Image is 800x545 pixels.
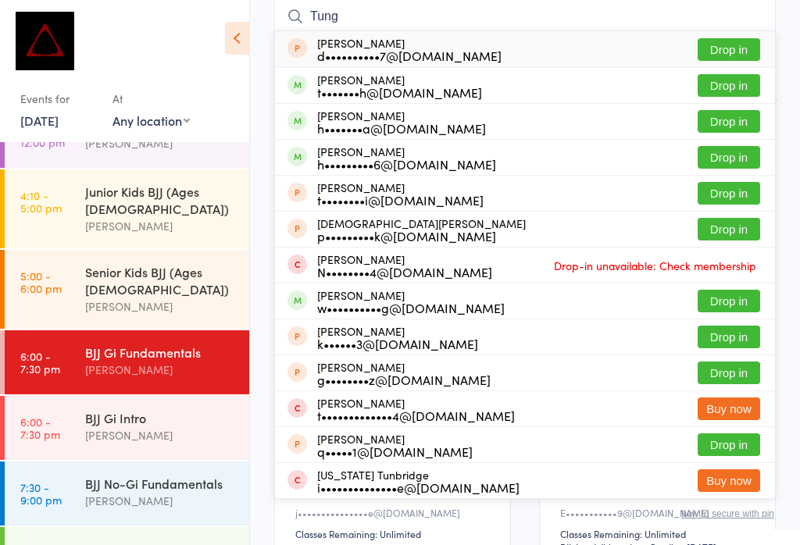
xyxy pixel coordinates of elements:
[20,350,60,375] time: 6:00 - 7:30 pm
[20,269,62,294] time: 5:00 - 6:00 pm
[5,330,249,394] a: 6:00 -7:30 pmBJJ Gi Fundamentals[PERSON_NAME]
[698,362,760,384] button: Drop in
[5,250,249,329] a: 5:00 -6:00 pmSenior Kids BJJ (Ages [DEMOGRAPHIC_DATA])[PERSON_NAME]
[317,122,486,134] div: h•••••••a@[DOMAIN_NAME]
[317,397,515,422] div: [PERSON_NAME]
[698,218,760,240] button: Drop in
[295,506,495,519] div: j•••••••••••••••e@[DOMAIN_NAME]
[85,134,236,152] div: [PERSON_NAME]
[317,181,484,206] div: [PERSON_NAME]
[16,12,74,70] img: Dominance MMA Thomastown
[317,337,478,350] div: k••••••3@[DOMAIN_NAME]
[317,301,505,314] div: w••••••••••g@[DOMAIN_NAME]
[317,361,491,386] div: [PERSON_NAME]
[317,73,482,98] div: [PERSON_NAME]
[112,86,190,112] div: At
[85,344,236,361] div: BJJ Gi Fundamentals
[698,469,760,492] button: Buy now
[112,112,190,129] div: Any location
[560,506,759,519] div: E•••••••••••9@[DOMAIN_NAME]
[20,415,60,440] time: 6:00 - 7:30 pm
[317,481,520,493] div: i••••••••••••••e@[DOMAIN_NAME]
[317,373,491,386] div: g••••••••z@[DOMAIN_NAME]
[317,253,492,278] div: [PERSON_NAME]
[317,37,502,62] div: [PERSON_NAME]
[560,527,759,540] div: Classes Remaining: Unlimited
[317,145,496,170] div: [PERSON_NAME]
[698,74,760,97] button: Drop in
[317,230,526,242] div: p•••••••••k@[DOMAIN_NAME]
[698,146,760,169] button: Drop in
[698,110,760,133] button: Drop in
[85,183,236,217] div: Junior Kids BJJ (Ages [DEMOGRAPHIC_DATA])
[5,396,249,460] a: 6:00 -7:30 pmBJJ Gi Intro[PERSON_NAME]
[317,433,473,458] div: [PERSON_NAME]
[681,508,774,519] button: how to secure with pin
[20,86,97,112] div: Events for
[698,397,760,420] button: Buy now
[317,445,473,458] div: q•••••1@[DOMAIN_NAME]
[317,109,486,134] div: [PERSON_NAME]
[5,169,249,248] a: 4:10 -5:00 pmJunior Kids BJJ (Ages [DEMOGRAPHIC_DATA])[PERSON_NAME]
[20,112,59,129] a: [DATE]
[20,123,65,148] time: 11:00 - 12:00 pm
[85,263,236,297] div: Senior Kids BJJ (Ages [DEMOGRAPHIC_DATA])
[317,86,482,98] div: t•••••••h@[DOMAIN_NAME]
[5,461,249,525] a: 7:30 -9:00 pmBJJ No-Gi Fundamentals[PERSON_NAME]
[698,38,760,61] button: Drop in
[317,468,520,493] div: [US_STATE] Tunbridge
[85,492,236,510] div: [PERSON_NAME]
[317,289,505,314] div: [PERSON_NAME]
[698,326,760,348] button: Drop in
[550,254,760,277] span: Drop-in unavailable: Check membership
[317,409,515,422] div: t•••••••••••••4@[DOMAIN_NAME]
[85,475,236,492] div: BJJ No-Gi Fundamentals
[85,297,236,315] div: [PERSON_NAME]
[317,194,484,206] div: t••••••••i@[DOMAIN_NAME]
[698,433,760,456] button: Drop in
[317,49,502,62] div: d••••••••••7@[DOMAIN_NAME]
[85,217,236,235] div: [PERSON_NAME]
[20,189,62,214] time: 4:10 - 5:00 pm
[698,182,760,205] button: Drop in
[85,361,236,379] div: [PERSON_NAME]
[85,409,236,426] div: BJJ Gi Intro
[295,527,495,540] div: Classes Remaining: Unlimited
[85,426,236,444] div: [PERSON_NAME]
[317,217,526,242] div: [DEMOGRAPHIC_DATA][PERSON_NAME]
[698,290,760,312] button: Drop in
[317,158,496,170] div: h•••••••••6@[DOMAIN_NAME]
[317,265,492,278] div: N••••••••4@[DOMAIN_NAME]
[317,325,478,350] div: [PERSON_NAME]
[20,481,62,506] time: 7:30 - 9:00 pm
